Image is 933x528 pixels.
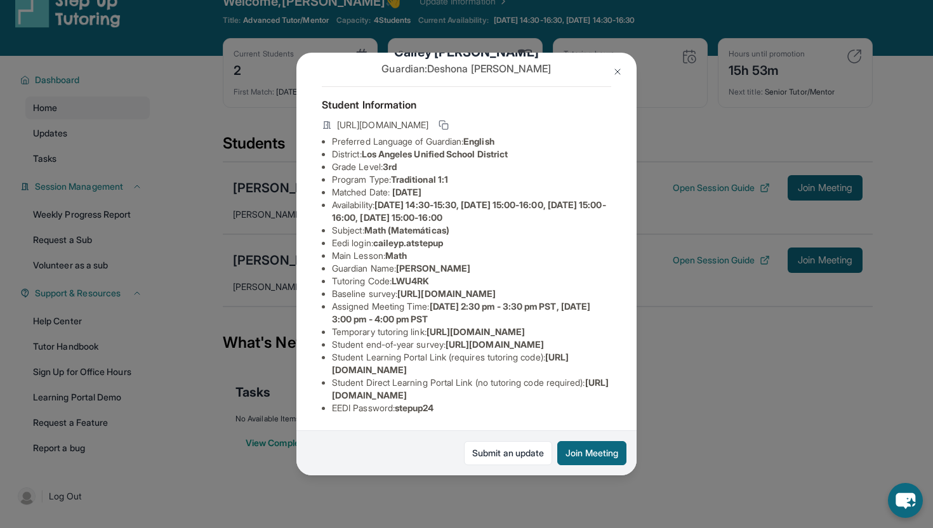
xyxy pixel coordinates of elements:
li: Student end-of-year survey : [332,338,611,351]
a: Submit an update [464,441,552,465]
button: Join Meeting [557,441,626,465]
span: [DATE] [392,187,421,197]
p: Guardian: Deshona [PERSON_NAME] [322,61,611,76]
li: Eedi login : [332,237,611,249]
li: Baseline survey : [332,287,611,300]
button: chat-button [888,483,923,518]
span: caileyp.atstepup [373,237,443,248]
li: Assigned Meeting Time : [332,300,611,326]
li: Matched Date: [332,186,611,199]
span: Math (Matemáticas) [364,225,449,235]
li: Student Learning Portal Link (requires tutoring code) : [332,351,611,376]
span: [DATE] 2:30 pm - 3:30 pm PST, [DATE] 3:00 pm - 4:00 pm PST [332,301,590,324]
li: Availability: [332,199,611,224]
span: [URL][DOMAIN_NAME] [397,288,496,299]
li: Main Lesson : [332,249,611,262]
button: Copy link [436,117,451,133]
li: Temporary tutoring link : [332,326,611,338]
span: English [463,136,494,147]
span: Los Angeles Unified School District [362,148,508,159]
span: LWU4RK [392,275,429,286]
li: EEDI Password : [332,402,611,414]
li: Preferred Language of Guardian: [332,135,611,148]
span: [URL][DOMAIN_NAME] [427,326,525,337]
span: Math [385,250,407,261]
li: Guardian Name : [332,262,611,275]
li: Student Direct Learning Portal Link (no tutoring code required) : [332,376,611,402]
span: [URL][DOMAIN_NAME] [337,119,428,131]
span: [PERSON_NAME] [396,263,470,274]
li: Subject : [332,224,611,237]
span: stepup24 [395,402,434,413]
li: Grade Level: [332,161,611,173]
li: District: [332,148,611,161]
li: Tutoring Code : [332,275,611,287]
span: 3rd [383,161,397,172]
img: Close Icon [612,67,623,77]
span: Traditional 1:1 [391,174,448,185]
li: Program Type: [332,173,611,186]
span: [URL][DOMAIN_NAME] [446,339,544,350]
span: [DATE] 14:30-15:30, [DATE] 15:00-16:00, [DATE] 15:00-16:00, [DATE] 15:00-16:00 [332,199,606,223]
h4: Student Information [322,97,611,112]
